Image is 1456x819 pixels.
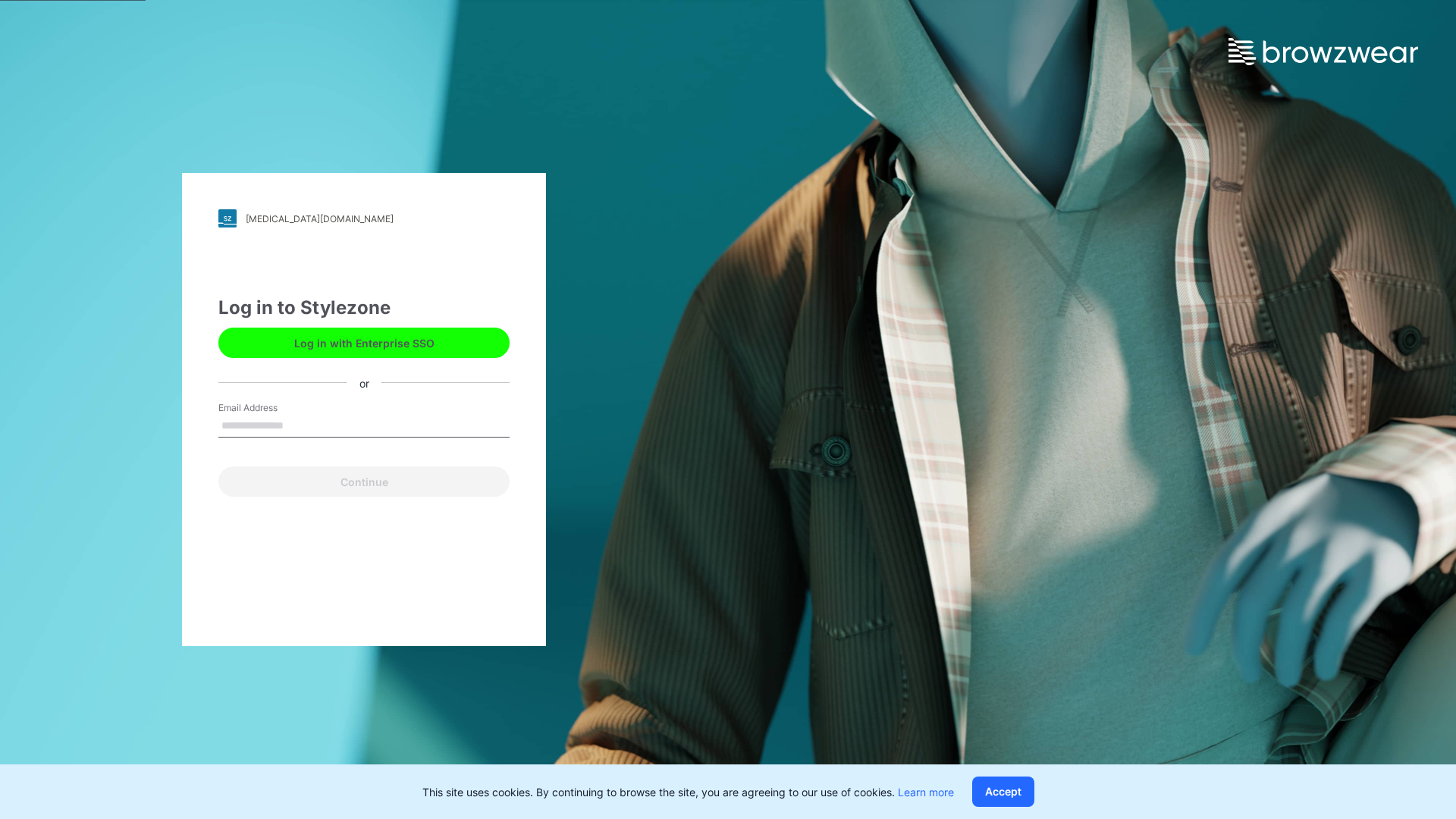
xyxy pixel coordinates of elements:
[246,213,394,224] div: [MEDICAL_DATA][DOMAIN_NAME]
[972,777,1034,807] button: Accept
[218,294,510,322] div: Log in to Stylezone
[218,401,325,415] label: Email Address
[347,375,381,391] div: or
[218,209,237,227] img: stylezone-logo.562084cfcfab977791bfbf7441f1a819.svg
[422,784,954,800] p: This site uses cookies. By continuing to browse the site, you are agreeing to our use of cookies.
[218,209,510,227] a: [MEDICAL_DATA][DOMAIN_NAME]
[1228,38,1418,65] img: browzwear-logo.e42bd6dac1945053ebaf764b6aa21510.svg
[898,786,954,799] a: Learn more
[218,328,510,358] button: Log in with Enterprise SSO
